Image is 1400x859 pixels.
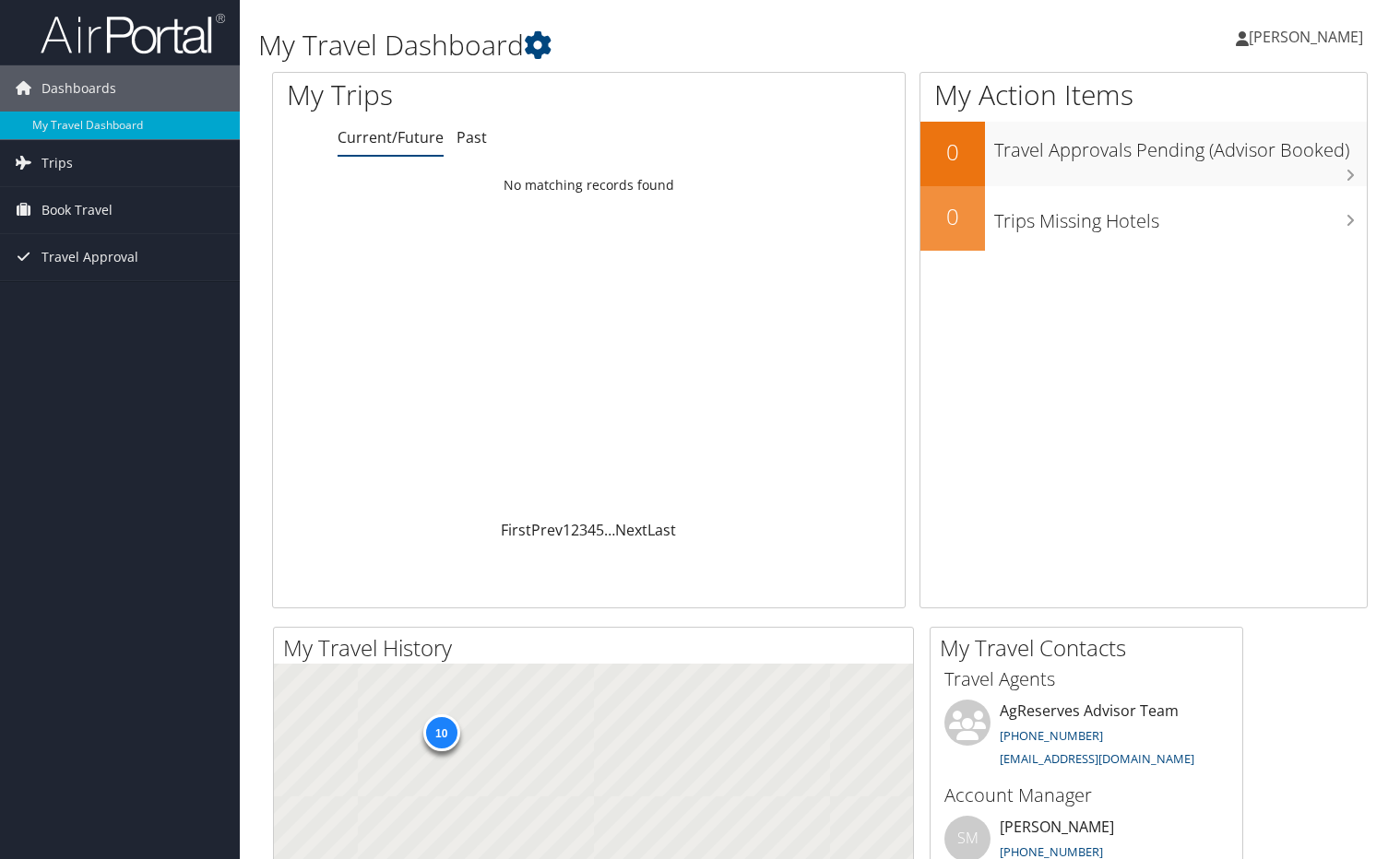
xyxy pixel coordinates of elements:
[42,140,73,186] span: Trips
[42,187,113,233] span: Book Travel
[920,76,1367,114] h1: My Action Items
[1000,727,1103,744] a: [PHONE_NUMBER]
[283,632,913,664] h2: My Travel History
[920,186,1367,251] a: 0Trips Missing Hotels
[920,136,985,168] h2: 0
[920,201,985,232] h2: 0
[940,632,1242,664] h2: My Travel Contacts
[579,520,587,540] a: 3
[563,520,571,540] a: 1
[422,714,459,751] div: 10
[1236,9,1382,65] a: [PERSON_NAME]
[41,12,225,55] img: airportal-logo.png
[935,700,1238,775] li: AgReserves Advisor Team
[1000,750,1194,767] a: [EMAIL_ADDRESS][DOMAIN_NAME]
[287,76,627,114] h1: My Trips
[501,520,531,540] a: First
[994,128,1367,163] h3: Travel Approvals Pending (Advisor Booked)
[596,520,604,540] a: 5
[1249,27,1363,47] span: [PERSON_NAME]
[273,169,905,202] td: No matching records found
[994,199,1367,234] h3: Trips Missing Hotels
[571,520,579,540] a: 2
[42,234,138,280] span: Travel Approval
[42,65,116,112] span: Dashboards
[920,122,1367,186] a: 0Travel Approvals Pending (Advisor Booked)
[944,783,1228,808] h3: Account Manager
[258,26,1007,65] h1: My Travel Dashboard
[587,520,596,540] a: 4
[604,520,615,540] span: …
[531,520,563,540] a: Prev
[457,127,487,147] a: Past
[615,520,647,540] a: Next
[944,666,1228,692] h3: Travel Agents
[647,520,676,540] a: Last
[338,127,444,147] a: Current/Future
